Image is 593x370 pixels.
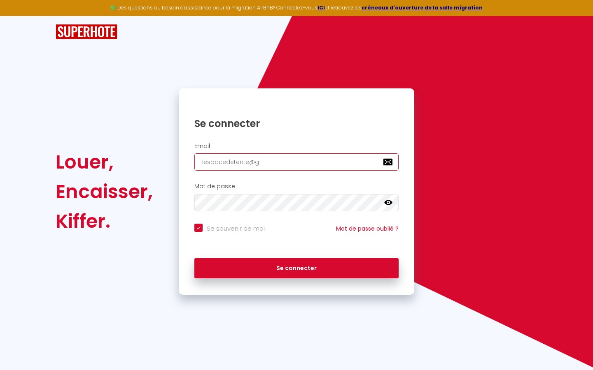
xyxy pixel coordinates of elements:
[194,153,399,171] input: Ton Email
[56,24,117,39] img: SuperHote logo
[194,258,399,279] button: Se connecter
[318,4,325,11] a: ICI
[194,143,399,150] h2: Email
[56,177,153,206] div: Encaisser,
[194,117,399,130] h1: Se connecter
[7,3,31,28] button: Ouvrir le widget de chat LiveChat
[194,183,399,190] h2: Mot de passe
[362,4,483,11] a: créneaux d'ouverture de la salle migration
[56,147,153,177] div: Louer,
[336,224,399,233] a: Mot de passe oublié ?
[56,206,153,236] div: Kiffer.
